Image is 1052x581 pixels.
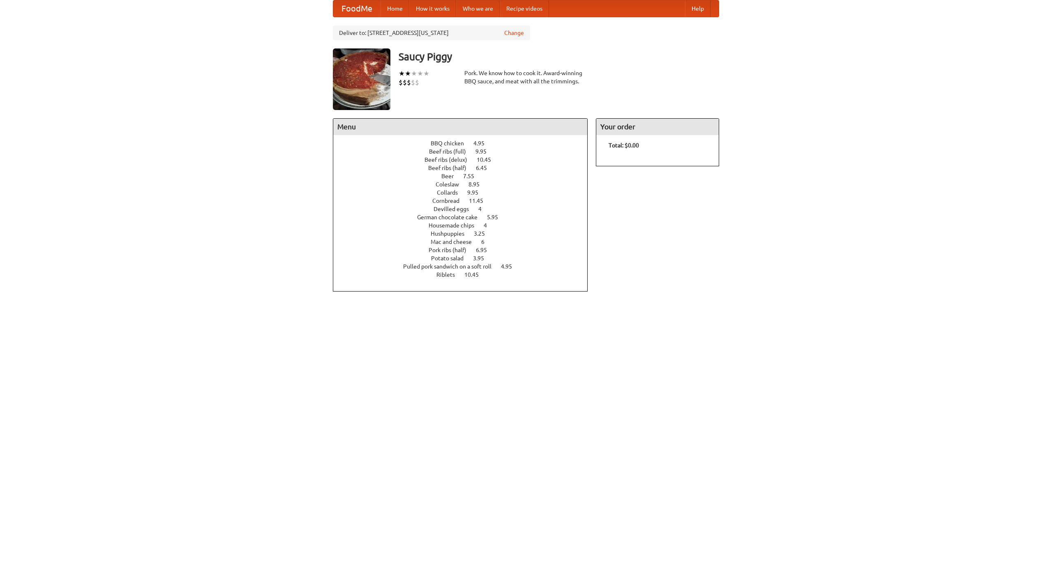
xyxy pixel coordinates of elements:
span: 11.45 [469,197,491,204]
span: 8.95 [468,181,488,188]
a: Coleslaw 8.95 [436,181,495,188]
a: Mac and cheese 6 [431,239,500,245]
a: Change [504,29,524,37]
a: Devilled eggs 4 [434,206,497,212]
li: ★ [423,69,429,78]
span: 4 [484,222,495,229]
h4: Your order [596,119,719,135]
a: How it works [409,0,456,17]
li: ★ [411,69,417,78]
a: Hushpuppies 3.25 [431,230,500,237]
a: Recipe videos [500,0,549,17]
span: 3.95 [473,255,492,262]
img: angular.jpg [333,48,390,110]
span: Hushpuppies [431,230,473,237]
a: Pork ribs (half) 6.95 [429,247,502,253]
a: Beef ribs (full) 9.95 [429,148,502,155]
a: German chocolate cake 5.95 [417,214,513,220]
span: Pulled pork sandwich on a soft roll [403,263,500,270]
span: 6.95 [476,247,495,253]
li: ★ [399,69,405,78]
span: Cornbread [432,197,468,204]
a: Beer 7.55 [441,173,489,179]
span: German chocolate cake [417,214,486,220]
a: FoodMe [333,0,381,17]
span: Collards [437,189,466,196]
span: Riblets [436,271,463,278]
a: Cornbread 11.45 [432,197,498,204]
span: BBQ chicken [431,140,472,147]
span: 6 [481,239,493,245]
span: Beef ribs (half) [428,165,475,171]
li: $ [399,78,403,87]
span: Housemade chips [429,222,482,229]
a: Help [685,0,711,17]
li: ★ [405,69,411,78]
span: Coleslaw [436,181,467,188]
span: Beef ribs (delux) [424,156,475,163]
span: Potato salad [431,255,472,262]
span: 3.25 [474,230,493,237]
a: Pulled pork sandwich on a soft roll 4.95 [403,263,527,270]
span: 10.45 [477,156,499,163]
b: Total: $0.00 [609,142,639,149]
span: Beer [441,173,462,179]
div: Deliver to: [STREET_ADDRESS][US_STATE] [333,25,530,40]
li: $ [415,78,419,87]
span: Mac and cheese [431,239,480,245]
a: Home [381,0,409,17]
span: 4.95 [501,263,520,270]
span: 10.45 [464,271,487,278]
a: Who we are [456,0,500,17]
li: $ [411,78,415,87]
a: Collards 9.95 [437,189,494,196]
span: Beef ribs (full) [429,148,474,155]
a: BBQ chicken 4.95 [431,140,500,147]
span: Pork ribs (half) [429,247,475,253]
li: $ [403,78,407,87]
span: 5.95 [487,214,506,220]
li: $ [407,78,411,87]
a: Riblets 10.45 [436,271,494,278]
span: 9.95 [475,148,495,155]
a: Beef ribs (half) 6.45 [428,165,502,171]
span: 7.55 [463,173,482,179]
span: 9.95 [467,189,487,196]
h4: Menu [333,119,587,135]
span: 6.45 [476,165,495,171]
h3: Saucy Piggy [399,48,719,65]
a: Housemade chips 4 [429,222,502,229]
span: 4.95 [473,140,493,147]
div: Pork. We know how to cook it. Award-winning BBQ sauce, and meat with all the trimmings. [464,69,588,85]
a: Beef ribs (delux) 10.45 [424,156,506,163]
span: Devilled eggs [434,206,477,212]
span: 4 [478,206,490,212]
a: Potato salad 3.95 [431,255,499,262]
li: ★ [417,69,423,78]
